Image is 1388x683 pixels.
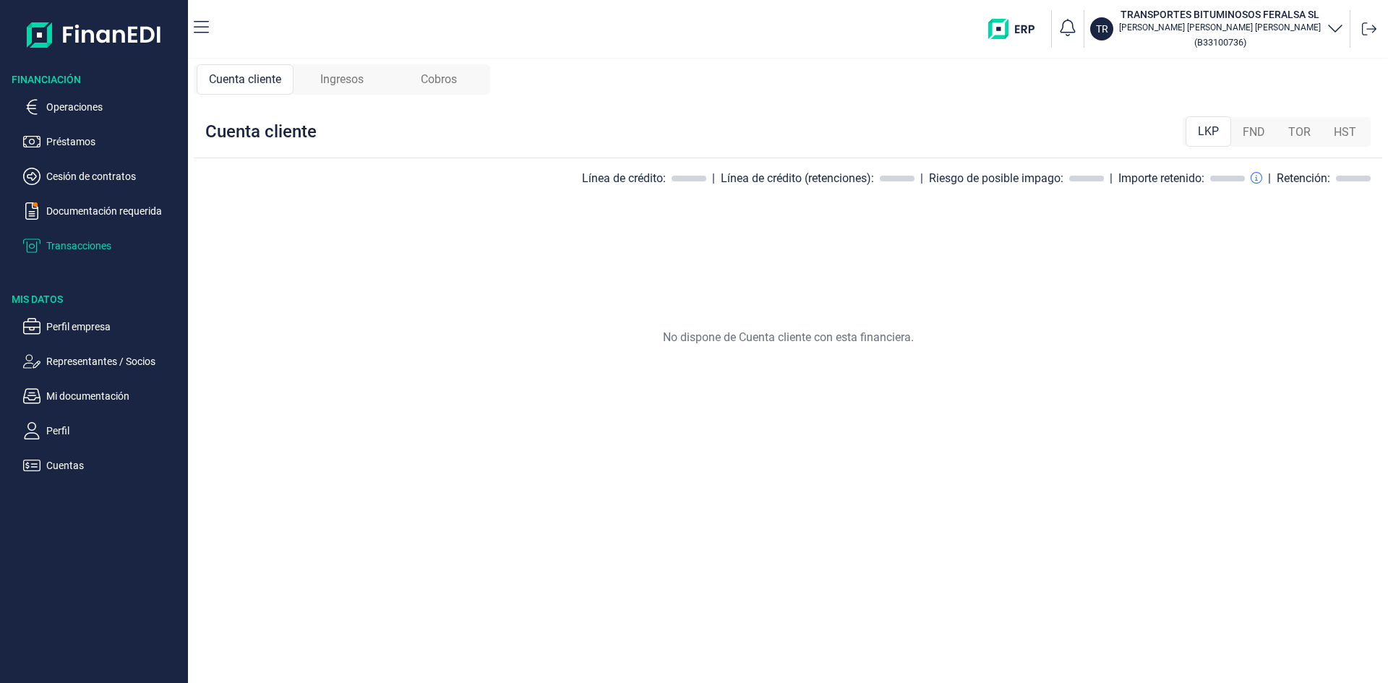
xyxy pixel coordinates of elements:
[23,318,182,335] button: Perfil empresa
[712,170,715,187] div: |
[1243,124,1265,141] span: FND
[46,133,182,150] p: Préstamos
[23,353,182,370] button: Representantes / Socios
[421,71,457,88] span: Cobros
[209,71,281,88] span: Cuenta cliente
[1277,171,1330,186] div: Retención:
[1288,124,1311,141] span: TOR
[27,12,162,58] img: Logo de aplicación
[988,19,1045,39] img: erp
[1194,37,1246,48] small: Copiar cif
[23,168,182,185] button: Cesión de contratos
[929,171,1063,186] div: Riesgo de posible impago:
[1110,170,1113,187] div: |
[46,98,182,116] p: Operaciones
[1118,171,1204,186] div: Importe retenido:
[1186,116,1231,147] div: LKP
[46,202,182,220] p: Documentación requerida
[582,171,666,186] div: Línea de crédito:
[663,329,914,346] p: No dispone de Cuenta cliente con esta financiera.
[294,64,390,95] div: Ingresos
[46,237,182,254] p: Transacciones
[23,133,182,150] button: Préstamos
[46,168,182,185] p: Cesión de contratos
[46,353,182,370] p: Representantes / Socios
[1277,118,1322,147] div: TOR
[23,422,182,439] button: Perfil
[320,71,364,88] span: Ingresos
[1119,22,1321,33] p: [PERSON_NAME] [PERSON_NAME] [PERSON_NAME]
[1198,123,1219,140] span: LKP
[920,170,923,187] div: |
[721,171,874,186] div: Línea de crédito (retenciones):
[46,457,182,474] p: Cuentas
[23,237,182,254] button: Transacciones
[205,120,317,143] div: Cuenta cliente
[23,202,182,220] button: Documentación requerida
[1268,170,1271,187] div: |
[23,98,182,116] button: Operaciones
[46,422,182,439] p: Perfil
[197,64,294,95] div: Cuenta cliente
[1096,22,1108,36] p: TR
[1119,7,1321,22] h3: TRANSPORTES BITUMINOSOS FERALSA SL
[1334,124,1356,141] span: HST
[23,387,182,405] button: Mi documentación
[390,64,487,95] div: Cobros
[1090,7,1344,51] button: TRTRANSPORTES BITUMINOSOS FERALSA SL[PERSON_NAME] [PERSON_NAME] [PERSON_NAME](B33100736)
[46,318,182,335] p: Perfil empresa
[1231,118,1277,147] div: FND
[46,387,182,405] p: Mi documentación
[23,457,182,474] button: Cuentas
[1322,118,1368,147] div: HST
